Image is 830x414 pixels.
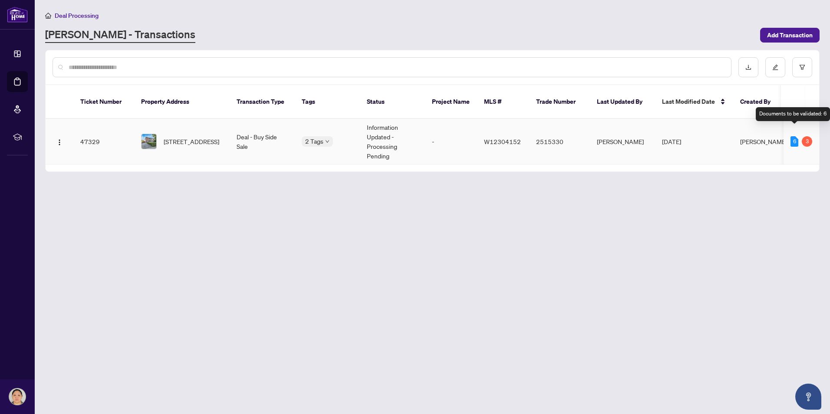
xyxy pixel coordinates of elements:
[9,388,26,405] img: Profile Icon
[134,85,230,119] th: Property Address
[795,384,821,410] button: Open asap
[7,7,28,23] img: logo
[360,85,425,119] th: Status
[802,136,812,147] div: 3
[230,119,295,164] td: Deal - Buy Side Sale
[799,64,805,70] span: filter
[765,57,785,77] button: edit
[230,85,295,119] th: Transaction Type
[73,119,134,164] td: 47329
[325,139,329,144] span: down
[655,85,733,119] th: Last Modified Date
[590,85,655,119] th: Last Updated By
[772,64,778,70] span: edit
[745,64,751,70] span: download
[484,138,521,145] span: W12304152
[662,138,681,145] span: [DATE]
[45,27,195,43] a: [PERSON_NAME] - Transactions
[142,134,156,149] img: thumbnail-img
[55,12,99,20] span: Deal Processing
[792,57,812,77] button: filter
[790,136,798,147] div: 6
[425,85,477,119] th: Project Name
[477,85,529,119] th: MLS #
[360,119,425,164] td: Information Updated - Processing Pending
[45,13,51,19] span: home
[529,119,590,164] td: 2515330
[53,135,66,148] button: Logo
[662,97,715,106] span: Last Modified Date
[590,119,655,164] td: [PERSON_NAME]
[305,136,323,146] span: 2 Tags
[56,139,63,146] img: Logo
[529,85,590,119] th: Trade Number
[740,138,787,145] span: [PERSON_NAME]
[164,137,219,146] span: [STREET_ADDRESS]
[767,28,813,42] span: Add Transaction
[756,107,830,121] div: Documents to be validated: 6
[760,28,820,43] button: Add Transaction
[295,85,360,119] th: Tags
[738,57,758,77] button: download
[733,85,785,119] th: Created By
[73,85,134,119] th: Ticket Number
[425,119,477,164] td: -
